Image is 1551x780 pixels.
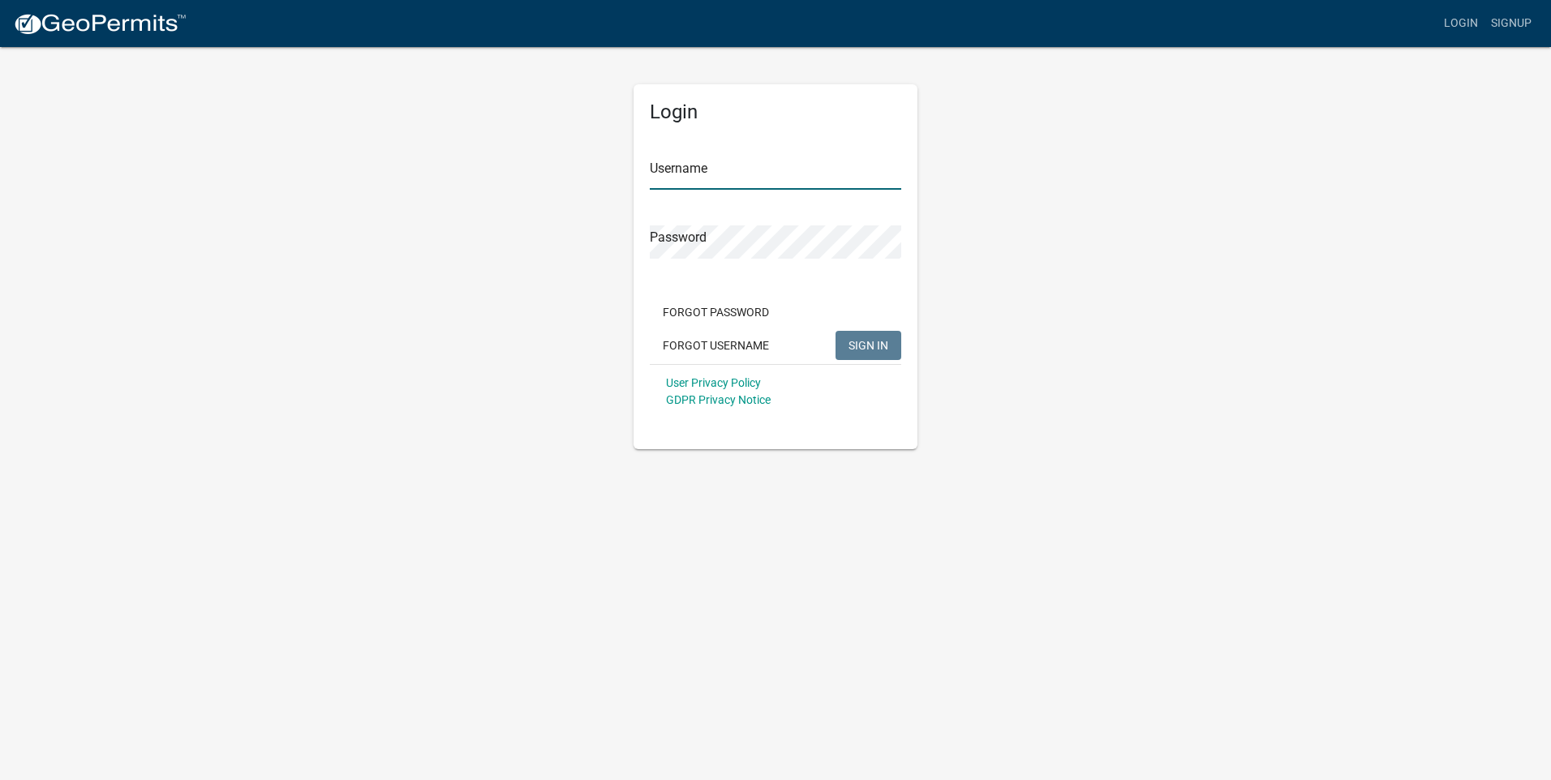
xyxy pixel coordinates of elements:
a: GDPR Privacy Notice [666,393,771,406]
a: Login [1437,8,1484,39]
button: Forgot Username [650,331,782,360]
span: SIGN IN [849,338,888,351]
button: SIGN IN [836,331,901,360]
a: Signup [1484,8,1538,39]
a: User Privacy Policy [666,376,761,389]
button: Forgot Password [650,298,782,327]
h5: Login [650,101,901,124]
